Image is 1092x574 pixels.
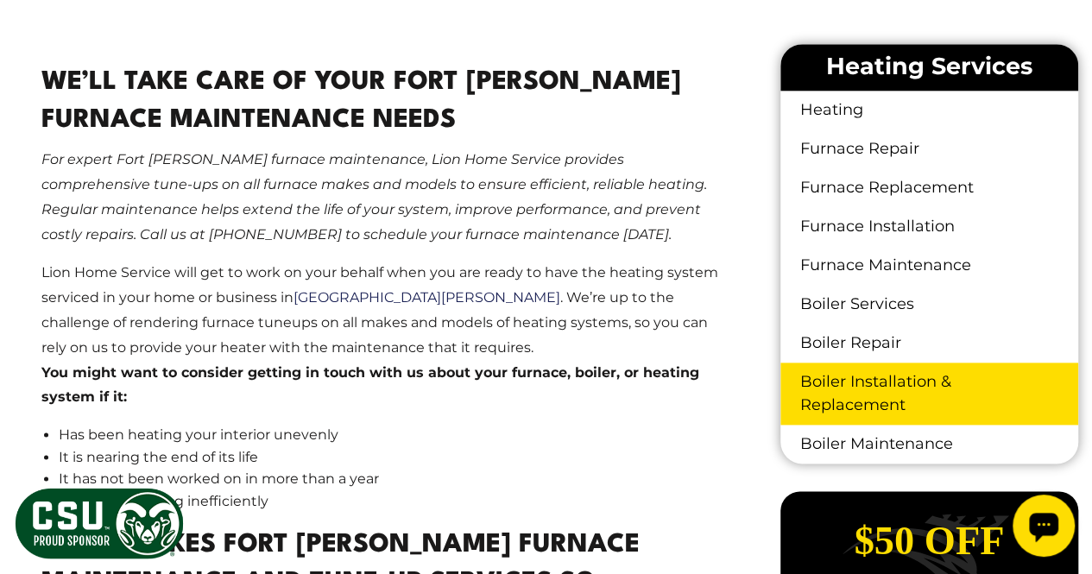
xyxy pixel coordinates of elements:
[854,519,1004,563] span: $50 off
[780,425,1078,464] a: Boiler Maintenance
[59,490,731,513] li: Has been running inefficiently
[41,364,699,406] strong: You might want to consider getting in touch with us about your furnace, boiler, or heating system...
[59,468,731,490] li: It has not been worked on in more than a year
[41,261,731,410] p: Lion Home Service will get to work on your behalf when you are ready to have the heating system s...
[780,285,1078,324] a: Boiler Services
[780,363,1078,425] a: Boiler Installation & Replacement
[780,91,1078,129] a: Heating
[59,446,731,469] li: It is nearing the end of its life
[13,486,186,561] img: CSU Sponsor Badge
[780,44,1078,91] li: Heating Services
[780,207,1078,246] a: Furnace Installation
[59,424,731,446] li: Has been heating your interior unevenly
[780,324,1078,363] a: Boiler Repair
[41,64,731,142] h2: We’ll Take Care of Your Fort [PERSON_NAME] Furnace Maintenance Needs
[294,289,560,306] a: [GEOGRAPHIC_DATA][PERSON_NAME]
[780,246,1078,285] a: Furnace Maintenance
[780,168,1078,207] a: Furnace Replacement
[7,7,69,69] div: Open chat widget
[41,151,707,242] em: For expert Fort [PERSON_NAME] furnace maintenance, Lion Home Service provides comprehensive tune-...
[780,129,1078,168] a: Furnace Repair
